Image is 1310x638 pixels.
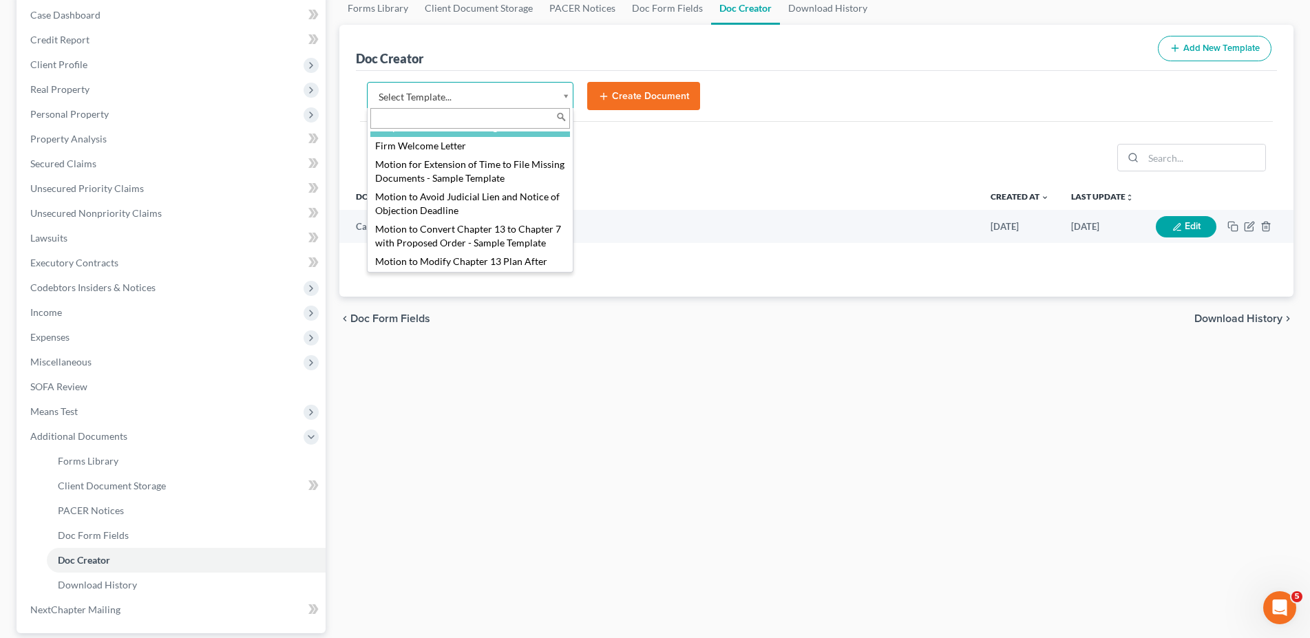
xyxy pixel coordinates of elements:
[1263,591,1296,624] iframe: Intercom live chat
[370,137,570,156] div: Firm Welcome Letter
[370,188,570,220] div: Motion to Avoid Judicial Lien and Notice of Objection Deadline
[370,253,570,285] div: Motion to Modify Chapter 13 Plan After Confirmation - Sample Template
[1291,591,1302,602] span: 5
[370,156,570,188] div: Motion for Extension of Time to File Missing Documents - Sample Template
[370,220,570,253] div: Motion to Convert Chapter 13 to Chapter 7 with Proposed Order - Sample Template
